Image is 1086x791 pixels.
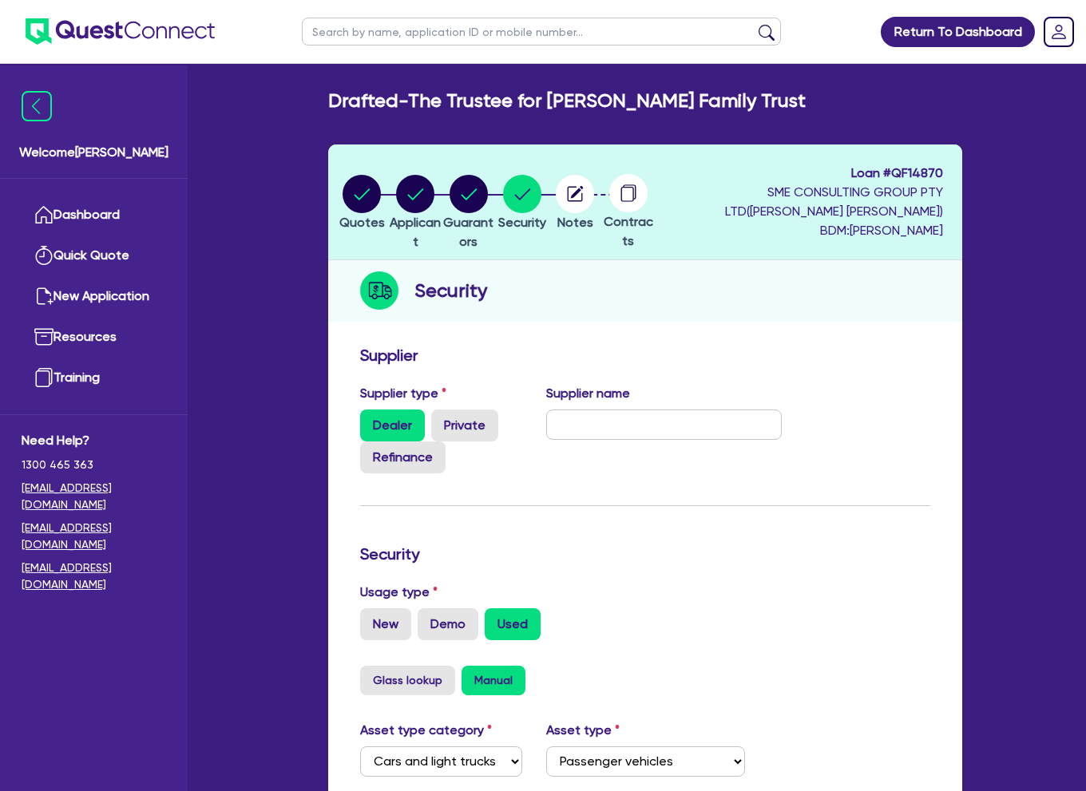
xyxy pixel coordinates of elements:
span: Applicant [390,215,441,249]
img: quest-connect-logo-blue [26,18,215,45]
span: Security [498,215,546,230]
a: Dropdown toggle [1038,11,1080,53]
img: new-application [34,287,54,306]
span: Notes [557,215,593,230]
span: Quotes [339,215,385,230]
span: Welcome [PERSON_NAME] [19,143,168,162]
a: Training [22,358,166,398]
a: [EMAIL_ADDRESS][DOMAIN_NAME] [22,480,166,513]
a: Dashboard [22,195,166,235]
span: BDM: [PERSON_NAME] [659,221,943,240]
label: Supplier type [360,384,446,403]
img: step-icon [360,271,398,310]
button: Applicant [389,174,442,252]
label: Used [485,608,541,640]
button: Manual [462,666,525,695]
h3: Supplier [360,346,930,365]
a: Quick Quote [22,235,166,276]
button: Notes [555,174,595,233]
button: Glass lookup [360,666,455,695]
label: Supplier name [546,384,630,403]
span: 1300 465 363 [22,457,166,473]
label: New [360,608,411,640]
span: Contracts [604,214,653,248]
button: Quotes [339,174,386,233]
label: Demo [418,608,478,640]
a: [EMAIL_ADDRESS][DOMAIN_NAME] [22,560,166,593]
span: SME CONSULTING GROUP PTY LTD ( [PERSON_NAME] [PERSON_NAME] ) [725,184,943,219]
span: Guarantors [443,215,493,249]
label: Dealer [360,409,425,441]
label: Refinance [360,441,446,473]
img: icon-menu-close [22,91,52,121]
a: New Application [22,276,166,317]
a: [EMAIL_ADDRESS][DOMAIN_NAME] [22,520,166,553]
a: Return To Dashboard [881,17,1035,47]
img: training [34,368,54,387]
h3: Security [360,544,930,564]
h2: Drafted - The Trustee for [PERSON_NAME] Family Trust [328,89,806,113]
input: Search by name, application ID or mobile number... [302,18,781,45]
img: resources [34,327,54,346]
span: Loan # QF14870 [659,164,943,183]
label: Asset type [546,721,620,740]
a: Resources [22,317,166,358]
button: Security [497,174,547,233]
label: Asset type category [360,721,492,740]
span: Need Help? [22,431,166,450]
h2: Security [414,276,487,305]
label: Usage type [360,583,438,602]
label: Private [431,409,498,441]
img: quick-quote [34,246,54,265]
button: Guarantors [442,174,495,252]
